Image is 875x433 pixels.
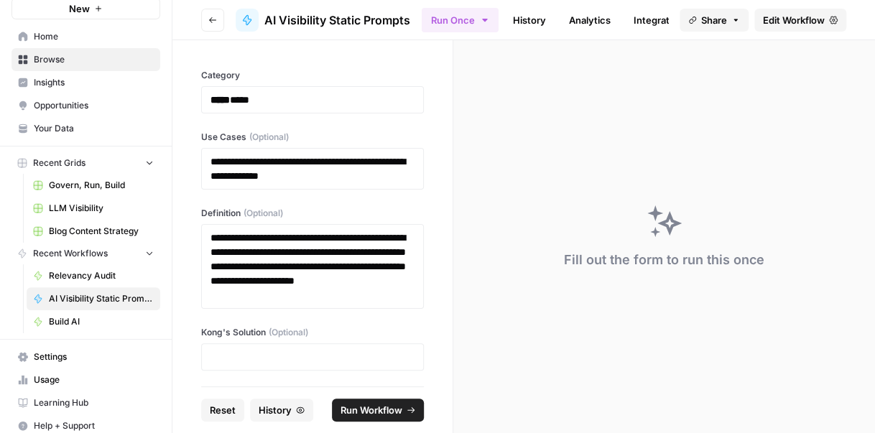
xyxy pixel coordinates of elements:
[33,157,85,169] span: Recent Grids
[27,174,160,197] a: Govern, Run, Build
[264,11,410,29] span: AI Visibility Static Prompts
[11,243,160,264] button: Recent Workflows
[27,310,160,333] a: Build AI
[27,287,160,310] a: AI Visibility Static Prompts
[34,53,154,66] span: Browse
[201,131,424,144] label: Use Cases
[201,69,424,82] label: Category
[34,99,154,112] span: Opportunities
[332,399,424,422] button: Run Workflow
[250,399,313,422] button: History
[33,247,108,260] span: Recent Workflows
[34,350,154,363] span: Settings
[34,419,154,432] span: Help + Support
[11,152,160,174] button: Recent Grids
[49,202,154,215] span: LLM Visibility
[754,9,846,32] a: Edit Workflow
[244,207,283,220] span: (Optional)
[341,403,402,417] span: Run Workflow
[680,9,749,32] button: Share
[34,122,154,135] span: Your Data
[11,391,160,414] a: Learning Hub
[201,326,424,339] label: Kong's Solution
[49,292,154,305] span: AI Visibility Static Prompts
[49,225,154,238] span: Blog Content Strategy
[259,403,292,417] span: History
[11,368,160,391] a: Usage
[701,13,727,27] span: Share
[49,179,154,192] span: Govern, Run, Build
[27,220,160,243] a: Blog Content Strategy
[201,399,244,422] button: Reset
[34,76,154,89] span: Insights
[269,326,308,339] span: (Optional)
[625,9,684,32] a: Integrate
[560,9,619,32] a: Analytics
[34,373,154,386] span: Usage
[11,25,160,48] a: Home
[11,48,160,71] a: Browse
[422,8,499,32] button: Run Once
[34,396,154,409] span: Learning Hub
[210,403,236,417] span: Reset
[201,207,424,220] label: Definition
[11,71,160,94] a: Insights
[69,1,90,16] span: New
[34,30,154,43] span: Home
[564,250,764,270] div: Fill out the form to run this once
[49,269,154,282] span: Relevancy Audit
[27,197,160,220] a: LLM Visibility
[11,94,160,117] a: Opportunities
[763,13,825,27] span: Edit Workflow
[504,9,555,32] a: History
[49,315,154,328] span: Build AI
[249,131,289,144] span: (Optional)
[236,9,410,32] a: AI Visibility Static Prompts
[11,345,160,368] a: Settings
[11,117,160,140] a: Your Data
[27,264,160,287] a: Relevancy Audit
